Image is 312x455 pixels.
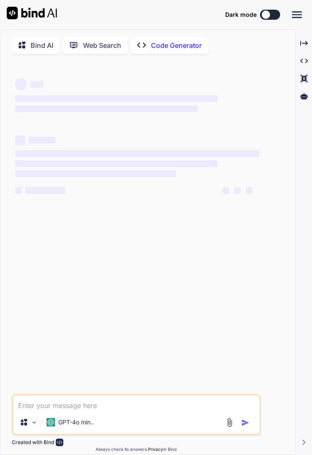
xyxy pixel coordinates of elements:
[225,10,257,19] span: Dark mode
[83,40,121,50] p: Web Search
[234,187,241,194] span: ‌
[15,160,218,167] span: ‌
[7,7,57,19] img: Bind AI
[25,187,65,194] span: ‌
[15,78,27,90] span: ‌
[151,40,202,50] p: Code Generator
[225,418,234,427] img: attachment
[31,40,53,50] p: Bind AI
[12,439,54,446] p: Created with Bind
[241,418,250,427] img: icon
[15,170,176,177] span: ‌
[15,150,259,157] span: ‌
[15,187,22,194] span: ‌
[56,439,63,446] img: bind-logo
[58,418,94,426] p: GPT-4o min..
[222,187,229,194] span: ‌
[246,187,252,194] span: ‌
[30,81,44,88] span: ‌
[15,105,198,112] span: ‌
[15,95,218,102] span: ‌
[29,137,55,144] span: ‌
[148,447,163,452] span: Privacy
[31,419,38,426] img: Pick Models
[12,446,261,452] p: Always check its answers. in Bind
[47,418,55,426] img: GPT-4o mini
[15,135,25,145] span: ‌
